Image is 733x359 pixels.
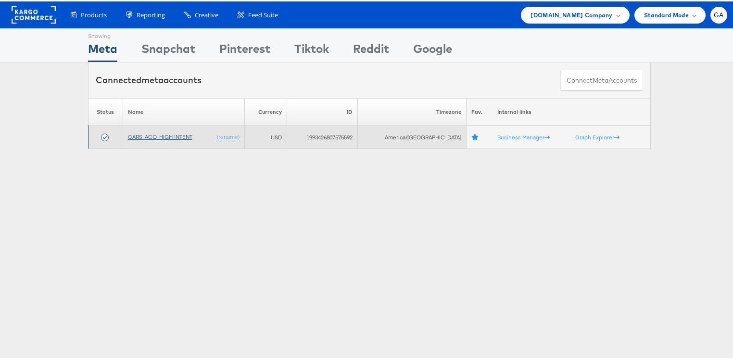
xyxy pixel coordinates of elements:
span: Reporting [137,9,165,18]
td: America/[GEOGRAPHIC_DATA] [357,124,466,148]
th: Currency [245,97,287,124]
div: Showing [88,27,117,39]
th: Status [88,97,123,124]
div: Reddit [353,39,389,61]
th: Name [123,97,245,124]
span: meta [141,73,164,84]
a: Graph Explorer [575,132,619,139]
div: Connected accounts [96,73,202,85]
th: ID [287,97,358,124]
div: Pinterest [219,39,270,61]
a: (rename) [217,132,240,140]
a: CARS_ACQ_HIGH INTENT [128,132,192,139]
span: meta [593,74,608,84]
span: [DOMAIN_NAME] Company [531,9,612,19]
span: Creative [195,9,218,18]
span: Standard Mode [644,9,689,19]
div: Tiktok [294,39,329,61]
td: 1993426807575592 [287,124,358,148]
a: Business Manager [497,132,550,139]
th: Timezone [357,97,466,124]
span: GA [714,11,724,17]
button: ConnectmetaAccounts [560,68,643,90]
td: USD [245,124,287,148]
div: Meta [88,39,117,61]
span: Feed Suite [248,9,278,18]
div: Google [413,39,452,61]
span: Products [81,9,107,18]
div: Snapchat [141,39,195,61]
